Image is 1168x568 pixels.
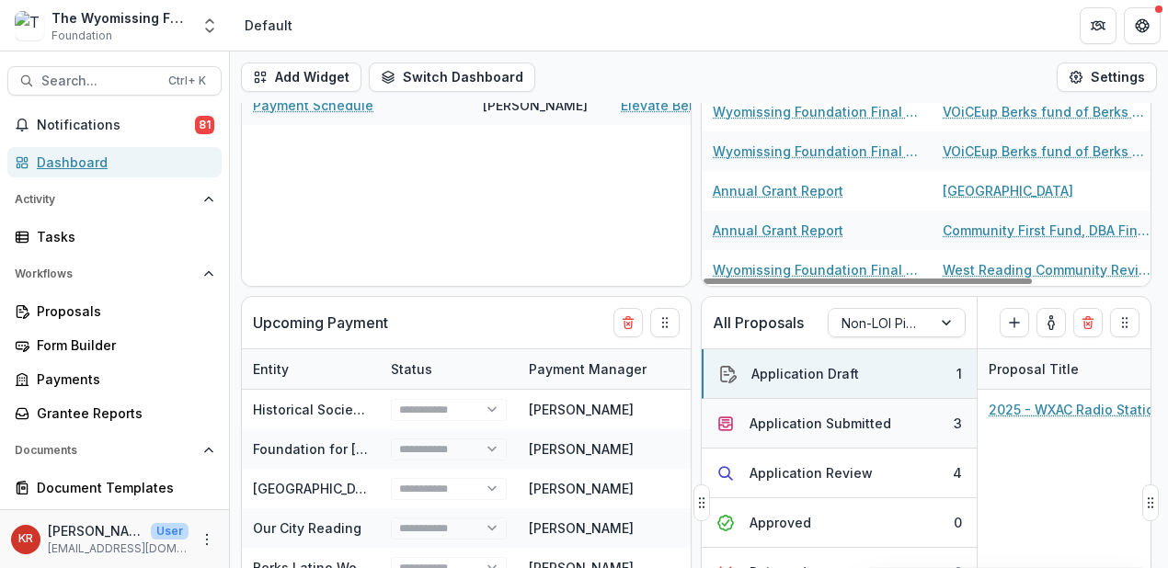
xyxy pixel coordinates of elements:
a: 2025 - WXAC Radio Station [989,400,1162,419]
button: toggle-assigned-to-me [1036,308,1066,337]
button: Create Proposal [1000,308,1029,337]
button: Partners [1080,7,1116,44]
div: Payment Manager [518,349,702,389]
div: Entity [242,359,300,379]
a: [GEOGRAPHIC_DATA] [253,481,384,496]
div: Grantee Reports [37,403,207,423]
div: Status [380,349,518,389]
a: Tasks [7,222,222,252]
a: Payments [7,364,222,394]
a: Our City Reading [253,520,361,536]
button: Add Widget [241,62,361,92]
div: Application Draft [751,364,859,383]
div: The Wyomissing Foundation [52,8,189,28]
div: 1 [956,364,962,383]
a: West Reading Community Revitalization Foundation [943,260,1151,279]
a: Community First Fund, DBA Finanta [943,221,1151,240]
span: Documents [15,444,196,457]
div: 3 [954,414,962,433]
a: Elevate Berks [621,96,708,115]
div: [PERSON_NAME] [529,479,634,498]
button: Drag [650,308,680,337]
div: Document Templates [37,478,207,497]
div: Entity [242,349,380,389]
a: Annual Grant Report [713,221,843,240]
button: Drag [1110,308,1139,337]
button: Application Draft1 [702,349,977,399]
span: Activity [15,193,196,206]
p: [PERSON_NAME] [48,521,143,540]
a: VOiCEup Berks fund of Berks County Community Foundation [943,102,1151,121]
button: More [196,528,218,551]
div: Ctrl + K [165,71,210,91]
div: Form Builder [37,335,207,355]
button: Settings [1057,62,1157,92]
button: Get Help [1124,7,1161,44]
p: [EMAIL_ADDRESS][DOMAIN_NAME] [48,540,189,557]
a: Wyomissing Foundation Final Grant Report [713,142,921,161]
button: Delete card [613,308,643,337]
button: Open Documents [7,436,222,465]
div: [PERSON_NAME] [529,400,634,419]
a: Historical Society of [GEOGRAPHIC_DATA] [253,402,517,417]
nav: breadcrumb [237,12,300,39]
div: 0 [954,513,962,532]
div: 4 [953,463,962,483]
div: Approved [750,513,811,532]
button: Open entity switcher [197,7,223,44]
div: Status [380,359,443,379]
div: Payments [37,369,207,389]
a: Form Builder [7,330,222,360]
a: [GEOGRAPHIC_DATA] [943,181,1073,200]
span: 81 [195,116,214,134]
button: Notifications81 [7,110,222,140]
span: Workflows [15,267,196,280]
a: Wyomissing Foundation Final Grant Report [713,102,921,121]
span: Notifications [37,118,195,133]
div: [PERSON_NAME] [483,96,588,115]
p: Upcoming Payment [253,312,388,334]
button: Approved0 [702,498,977,548]
button: Switch Dashboard [369,62,535,92]
button: Drag [693,484,710,521]
a: Proposals [7,296,222,326]
a: Grantee Reports [7,398,222,428]
p: User [151,523,189,540]
button: Application Submitted3 [702,399,977,449]
button: Delete card [1073,308,1103,337]
div: Karen Rightmire [18,533,33,545]
div: Proposals [37,301,207,321]
a: Foundation for [GEOGRAPHIC_DATA] [253,441,482,457]
button: Search... [7,66,222,96]
div: Proposal Title [978,359,1090,379]
p: All Proposals [713,312,804,334]
div: Application Review [750,463,873,483]
div: Tasks [37,227,207,246]
div: [PERSON_NAME] [529,439,634,459]
a: Annual Grant Report [713,181,843,200]
div: Dashboard [37,153,207,172]
a: Dashboard [7,147,222,177]
a: VOiCEup Berks fund of Berks County Community Foundation [943,142,1151,161]
div: Default [245,16,292,35]
a: Document Templates [7,472,222,503]
a: Payment Schedule [253,96,373,115]
div: [PERSON_NAME] [529,518,634,538]
div: Application Submitted [750,414,891,433]
a: Wyomissing Foundation Final Grant Report [713,260,921,279]
button: Open Activity [7,185,222,214]
button: Open Workflows [7,259,222,289]
button: Drag [1142,484,1159,521]
span: Foundation [52,28,112,44]
button: Application Review4 [702,449,977,498]
div: Payment Manager [518,359,658,379]
span: Search... [41,74,157,89]
img: The Wyomissing Foundation [15,11,44,40]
